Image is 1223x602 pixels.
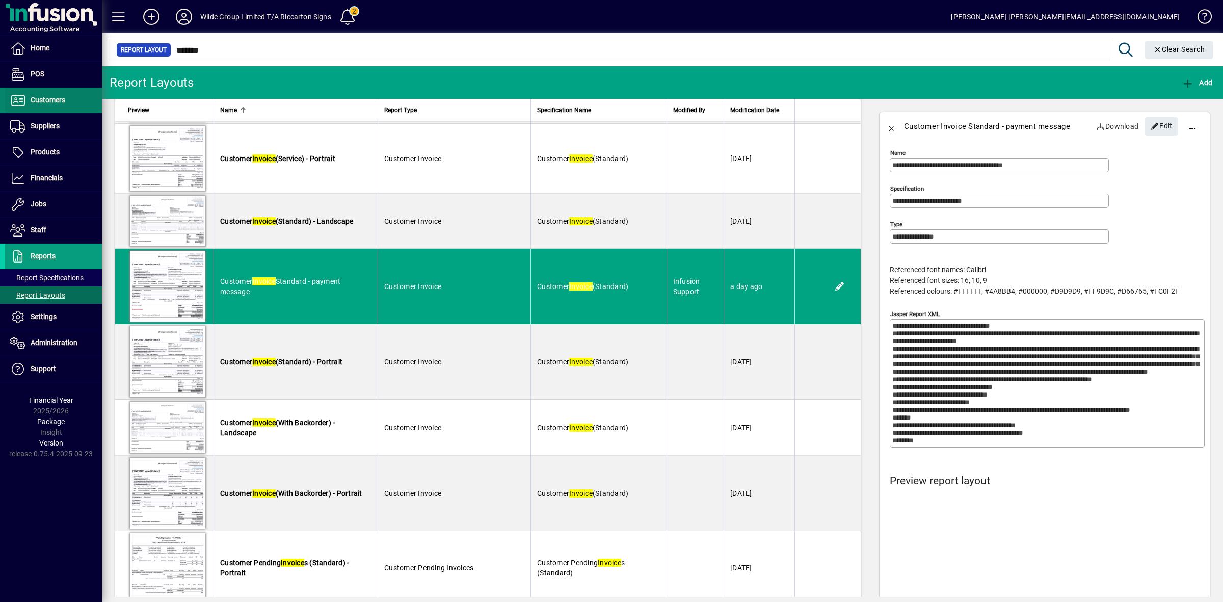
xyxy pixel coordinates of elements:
[220,559,349,577] span: Customer Pending s (Standard) - Portrait
[890,276,987,284] span: Referenced font sizes: 16, 10, 9
[200,9,331,25] div: Wilde Group Limited T/A Riccarton Signs
[135,8,168,26] button: Add
[220,489,362,498] span: Customer (With Backorder) - Portrait
[1179,73,1215,92] button: Add
[890,287,1179,295] span: Referenced colours: #FFFFFF, #4A8BB4, #000000, #D9D9D9, #FF9D9C, #D66765, #FC0F2F
[724,456,794,531] td: [DATE]
[537,282,628,291] span: Customer (Standard)
[569,358,593,366] em: Invoice
[220,154,335,163] span: Customer (Service) - Portrait
[569,282,593,291] em: Invoice
[31,338,77,347] span: Administration
[384,564,473,572] span: Customer Pending Invoices
[5,192,102,217] a: Jobs
[384,282,441,291] span: Customer Invoice
[5,166,102,191] a: Financials
[890,185,924,192] mat-label: Specification
[5,88,102,113] a: Customers
[724,400,794,456] td: [DATE]
[252,154,276,163] em: Invoice
[5,36,102,61] a: Home
[10,274,84,282] span: Report Specifications
[5,114,102,139] a: Suppliers
[724,194,794,249] td: [DATE]
[252,277,276,285] em: Invoice
[569,217,593,225] em: Invoice
[1093,117,1143,136] a: Download
[890,221,902,228] mat-label: Type
[724,324,794,400] td: [DATE]
[384,154,441,163] span: Customer Invoice
[31,364,56,373] span: Support
[31,312,57,321] span: Settings
[5,286,102,304] a: Report Layouts
[10,291,65,299] span: Report Layouts
[384,104,524,116] div: Report Type
[537,217,628,225] span: Customer (Standard)
[168,8,200,26] button: Profile
[537,154,628,163] span: Customer (Standard)
[220,104,237,116] span: Name
[29,396,73,404] span: Financial Year
[31,226,46,234] span: Staff
[220,358,342,366] span: Customer (Standard) - Portrait
[832,278,848,295] button: Edit
[951,9,1180,25] div: [PERSON_NAME] [PERSON_NAME][EMAIL_ADDRESS][DOMAIN_NAME]
[220,104,371,116] div: Name
[5,356,102,382] a: Support
[220,277,340,296] span: Customer Standard - payment message
[537,104,660,116] div: Specification Name
[880,114,904,139] button: Back
[890,149,906,156] mat-label: Name
[673,104,705,116] span: Modified By
[31,200,46,208] span: Jobs
[5,269,102,286] a: Report Specifications
[31,252,56,260] span: Reports
[890,266,986,274] span: Referenced font names: Calibri
[31,174,63,182] span: Financials
[252,358,276,366] em: Invoice
[890,475,1205,487] h4: Preview report layout
[1151,118,1173,135] span: Edit
[904,118,1070,135] div: Customer Invoice Standard - payment message
[537,104,591,116] span: Specification Name
[252,217,276,225] em: Invoice
[5,304,102,330] a: Settings
[730,104,788,116] div: Modification Date
[537,559,625,577] span: Customer Pending s (Standard)
[5,218,102,243] a: Staff
[220,418,335,437] span: Customer (With Backorder) - Landscape
[281,559,304,567] em: Invoice
[1145,41,1213,59] button: Clear
[110,74,194,91] div: Report Layouts
[1190,2,1210,35] a: Knowledge Base
[730,104,779,116] span: Modification Date
[31,148,60,156] span: Products
[252,489,276,498] em: Invoice
[37,417,65,426] span: Package
[5,62,102,87] a: POS
[384,424,441,432] span: Customer Invoice
[384,104,417,116] span: Report Type
[537,358,628,366] span: Customer (Standard)
[569,424,593,432] em: Invoice
[384,217,441,225] span: Customer Invoice
[31,122,60,130] span: Suppliers
[39,439,63,447] span: Version
[673,277,700,296] span: Infusion Support
[569,489,593,498] em: Invoice
[724,124,794,194] td: [DATE]
[598,559,621,567] em: Invoice
[5,330,102,356] a: Administration
[1182,78,1212,87] span: Add
[128,104,149,116] span: Preview
[384,489,441,498] span: Customer Invoice
[1180,114,1205,139] button: More options
[5,140,102,165] a: Products
[31,96,65,104] span: Customers
[537,424,628,432] span: Customer (Standard)
[1153,45,1205,54] span: Clear Search
[31,44,49,52] span: Home
[1097,118,1139,135] span: Download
